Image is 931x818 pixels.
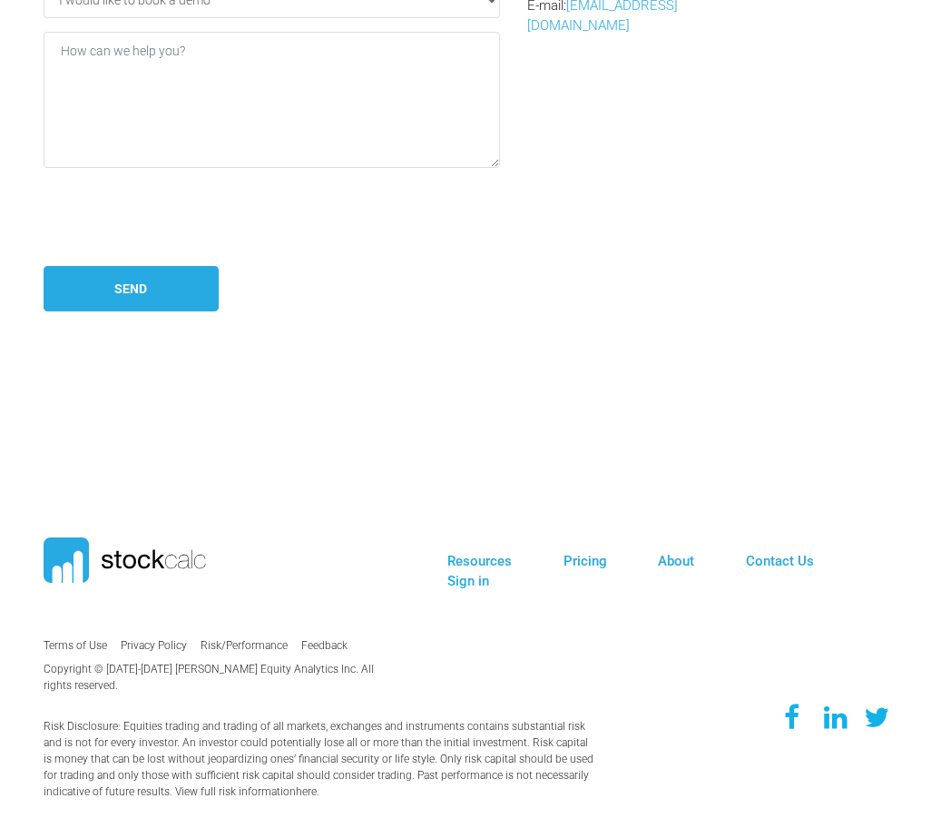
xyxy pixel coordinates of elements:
a: Privacy Policy [121,639,187,652]
a: here [296,785,317,798]
a: About [658,553,694,569]
a: Sign in [447,573,489,589]
a: Contact Us [746,553,814,569]
a: Terms of Use [44,639,107,652]
a: Risk/Performance [201,639,288,652]
a: Feedback [301,639,348,652]
iframe: reCAPTCHA [44,182,319,252]
p: Risk Disclosure: Equities trading and trading of all markets, exchanges and instruments contains ... [44,718,597,800]
p: Copyright © [DATE]-[DATE] [PERSON_NAME] Equity Analytics Inc. All rights reserved. [44,661,379,694]
a: Resources [447,553,512,569]
a: Pricing [563,553,607,569]
button: Send [44,266,219,312]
